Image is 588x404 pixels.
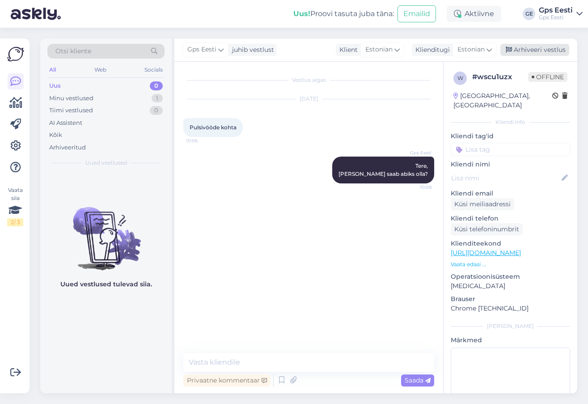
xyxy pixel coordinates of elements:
[183,95,434,103] div: [DATE]
[539,7,573,14] div: Gps Eesti
[293,9,394,19] div: Proovi tasuta juba täna:
[412,45,450,55] div: Klienditugi
[457,75,463,81] span: w
[187,45,216,55] span: Gps Eesti
[451,322,570,330] div: [PERSON_NAME]
[183,374,271,387] div: Privaatne kommentaar
[336,45,358,55] div: Klient
[7,218,23,226] div: 2 / 3
[523,8,535,20] div: GE
[451,223,523,235] div: Küsi telefoninumbrit
[7,46,24,63] img: Askly Logo
[472,72,528,82] div: # wscu1uzx
[451,294,570,304] p: Brauser
[85,159,127,167] span: Uued vestlused
[49,94,93,103] div: Minu vestlused
[451,281,570,291] p: [MEDICAL_DATA]
[539,14,573,21] div: Gps Eesti
[47,64,58,76] div: All
[49,143,86,152] div: Arhiveeritud
[150,106,163,115] div: 0
[451,239,570,248] p: Klienditeekond
[143,64,165,76] div: Socials
[7,186,23,226] div: Vaata siia
[190,124,237,131] span: Pulsivööde kohta
[451,132,570,141] p: Kliendi tag'id
[55,47,91,56] span: Otsi kliente
[49,131,62,140] div: Kõik
[49,106,93,115] div: Tiimi vestlused
[60,280,152,289] p: Uued vestlused tulevad siia.
[451,118,570,126] div: Kliendi info
[93,64,108,76] div: Web
[451,143,570,156] input: Lisa tag
[451,336,570,345] p: Märkmed
[451,249,521,257] a: [URL][DOMAIN_NAME]
[457,45,485,55] span: Estonian
[398,5,436,22] button: Emailid
[453,91,552,110] div: [GEOGRAPHIC_DATA], [GEOGRAPHIC_DATA]
[451,260,570,268] p: Vaata edasi ...
[40,191,172,272] img: No chats
[293,9,310,18] b: Uus!
[405,376,431,384] span: Saada
[500,44,569,56] div: Arhiveeri vestlus
[528,72,567,82] span: Offline
[150,81,163,90] div: 0
[451,304,570,313] p: Chrome [TECHNICAL_ID]
[365,45,393,55] span: Estonian
[49,119,82,128] div: AI Assistent
[451,198,514,210] div: Küsi meiliaadressi
[49,81,61,90] div: Uus
[451,173,560,183] input: Lisa nimi
[398,184,431,191] span: 10:08
[451,272,570,281] p: Operatsioonisüsteem
[183,76,434,84] div: Vestlus algas
[451,214,570,223] p: Kliendi telefon
[186,137,220,144] span: 10:06
[228,45,274,55] div: juhib vestlust
[447,6,501,22] div: Aktiivne
[152,94,163,103] div: 1
[451,189,570,198] p: Kliendi email
[539,7,583,21] a: Gps EestiGps Eesti
[451,160,570,169] p: Kliendi nimi
[398,149,431,156] span: Gps Eesti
